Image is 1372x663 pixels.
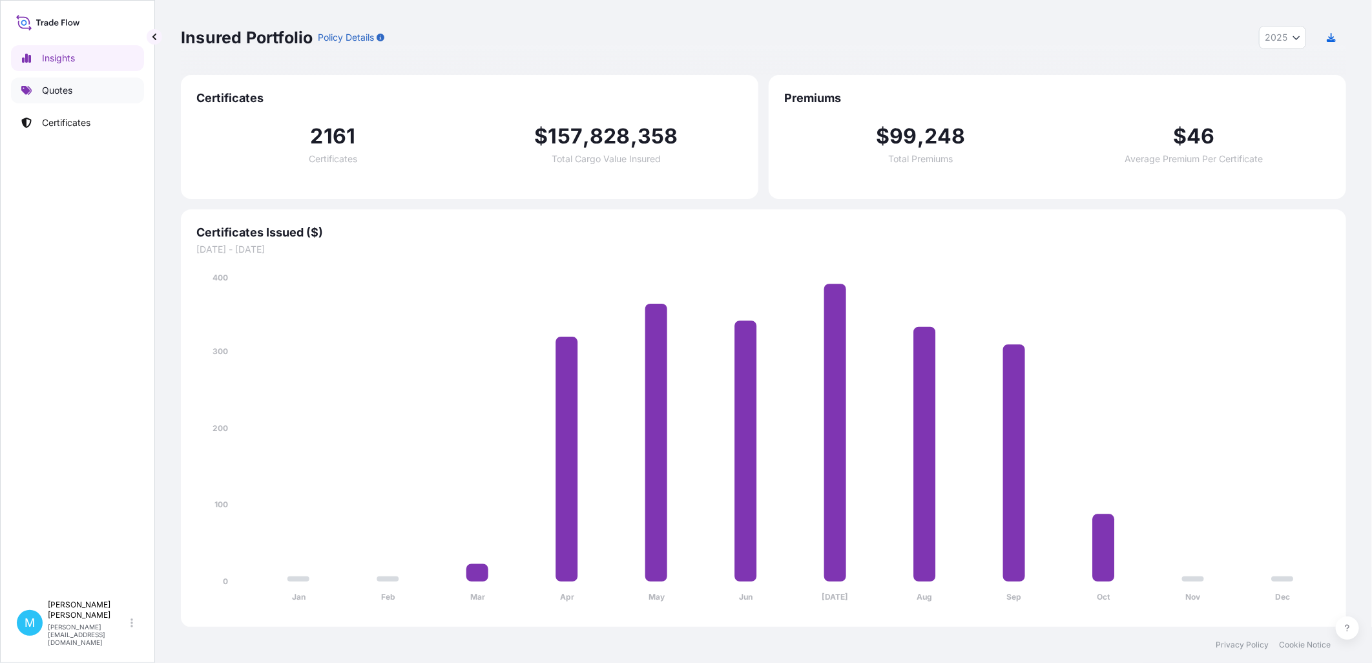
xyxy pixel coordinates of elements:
[590,126,630,147] span: 828
[11,78,144,103] a: Quotes
[470,593,485,602] tspan: Mar
[583,126,590,147] span: ,
[1186,593,1201,602] tspan: Nov
[42,52,75,65] p: Insights
[318,31,374,44] p: Policy Details
[381,593,395,602] tspan: Feb
[876,126,889,147] span: $
[552,154,661,163] span: Total Cargo Value Insured
[48,623,128,646] p: [PERSON_NAME][EMAIL_ADDRESS][DOMAIN_NAME]
[213,423,228,433] tspan: 200
[213,346,228,356] tspan: 300
[48,600,128,620] p: [PERSON_NAME] [PERSON_NAME]
[1216,640,1269,650] a: Privacy Policy
[1097,593,1111,602] tspan: Oct
[42,116,90,129] p: Certificates
[1279,640,1331,650] a: Cookie Notice
[309,154,357,163] span: Certificates
[1173,126,1187,147] span: $
[196,243,1331,256] span: [DATE] - [DATE]
[889,154,953,163] span: Total Premiums
[560,593,574,602] tspan: Apr
[223,576,228,586] tspan: 0
[1187,126,1214,147] span: 46
[739,593,753,602] tspan: Jun
[181,27,313,48] p: Insured Portfolio
[630,126,638,147] span: ,
[213,273,228,282] tspan: 400
[11,45,144,71] a: Insights
[196,225,1331,240] span: Certificates Issued ($)
[42,84,72,97] p: Quotes
[548,126,583,147] span: 157
[1265,31,1287,44] span: 2025
[214,500,228,510] tspan: 100
[534,126,548,147] span: $
[1259,26,1306,49] button: Year Selector
[917,126,924,147] span: ,
[1007,593,1022,602] tspan: Sep
[638,126,678,147] span: 358
[924,126,966,147] span: 248
[784,90,1331,106] span: Premiums
[292,593,306,602] tspan: Jan
[649,593,665,602] tspan: May
[1275,593,1290,602] tspan: Dec
[311,126,356,147] span: 2161
[1125,154,1263,163] span: Average Premium Per Certificate
[196,90,743,106] span: Certificates
[889,126,917,147] span: 99
[822,593,849,602] tspan: [DATE]
[11,110,144,136] a: Certificates
[25,616,35,629] span: M
[917,593,933,602] tspan: Aug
